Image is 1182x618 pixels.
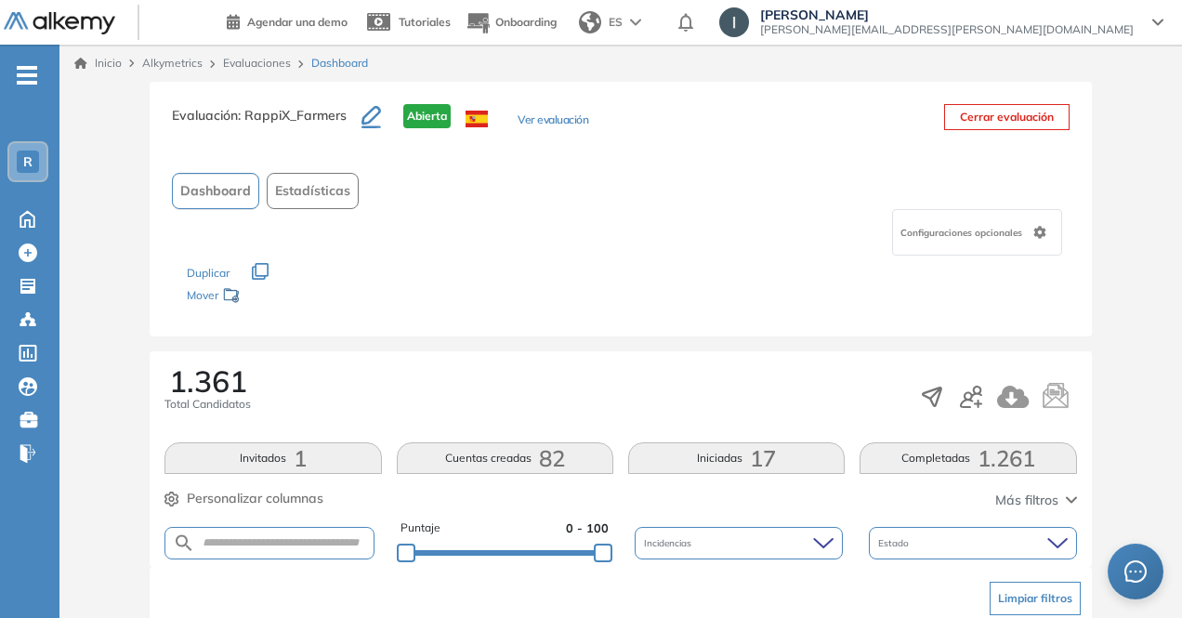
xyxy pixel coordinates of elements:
[275,181,350,201] span: Estadísticas
[892,209,1062,256] div: Configuraciones opcionales
[609,14,623,31] span: ES
[401,519,440,537] span: Puntaje
[164,489,323,508] button: Personalizar columnas
[403,104,451,128] span: Abierta
[944,104,1070,130] button: Cerrar evaluación
[644,536,695,550] span: Incidencias
[172,173,259,209] button: Dashboard
[164,396,251,413] span: Total Candidatos
[990,582,1081,615] button: Limpiar filtros
[227,9,348,32] a: Agendar una demo
[900,226,1026,240] span: Configuraciones opcionales
[247,15,348,29] span: Agendar una demo
[995,491,1058,510] span: Más filtros
[995,491,1077,510] button: Más filtros
[238,107,347,124] span: : RappiX_Farmers
[869,527,1077,559] div: Estado
[566,519,609,537] span: 0 - 100
[466,111,488,127] img: ESP
[630,19,641,26] img: arrow
[878,536,913,550] span: Estado
[223,56,291,70] a: Evaluaciones
[1124,560,1147,583] span: message
[267,173,359,209] button: Estadísticas
[635,527,843,559] div: Incidencias
[4,12,115,35] img: Logo
[17,73,37,77] i: -
[187,280,373,314] div: Mover
[628,442,845,474] button: Iniciadas17
[187,489,323,508] span: Personalizar columnas
[397,442,613,474] button: Cuentas creadas82
[169,366,247,396] span: 1.361
[172,104,361,143] h3: Evaluación
[760,7,1134,22] span: [PERSON_NAME]
[187,266,230,280] span: Duplicar
[495,15,557,29] span: Onboarding
[173,532,195,555] img: SEARCH_ALT
[860,442,1076,474] button: Completadas1.261
[164,442,381,474] button: Invitados1
[760,22,1134,37] span: [PERSON_NAME][EMAIL_ADDRESS][PERSON_NAME][DOMAIN_NAME]
[180,181,251,201] span: Dashboard
[23,154,33,169] span: R
[466,3,557,43] button: Onboarding
[579,11,601,33] img: world
[311,55,368,72] span: Dashboard
[74,55,122,72] a: Inicio
[142,56,203,70] span: Alkymetrics
[399,15,451,29] span: Tutoriales
[518,112,588,131] button: Ver evaluación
